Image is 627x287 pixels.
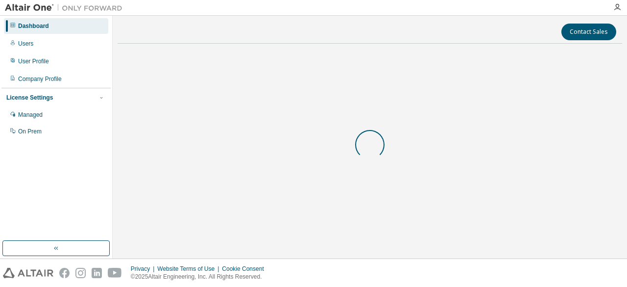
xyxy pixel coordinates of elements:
div: Dashboard [18,22,49,30]
div: License Settings [6,94,53,102]
div: Website Terms of Use [157,265,222,273]
div: On Prem [18,128,42,135]
div: Cookie Consent [222,265,269,273]
div: Privacy [131,265,157,273]
img: youtube.svg [108,268,122,278]
img: Altair One [5,3,127,13]
img: altair_logo.svg [3,268,53,278]
div: Company Profile [18,75,62,83]
div: Users [18,40,33,48]
p: © 2025 Altair Engineering, Inc. All Rights Reserved. [131,273,270,281]
img: linkedin.svg [92,268,102,278]
button: Contact Sales [561,24,616,40]
img: instagram.svg [75,268,86,278]
div: Managed [18,111,43,119]
div: User Profile [18,57,49,65]
img: facebook.svg [59,268,70,278]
